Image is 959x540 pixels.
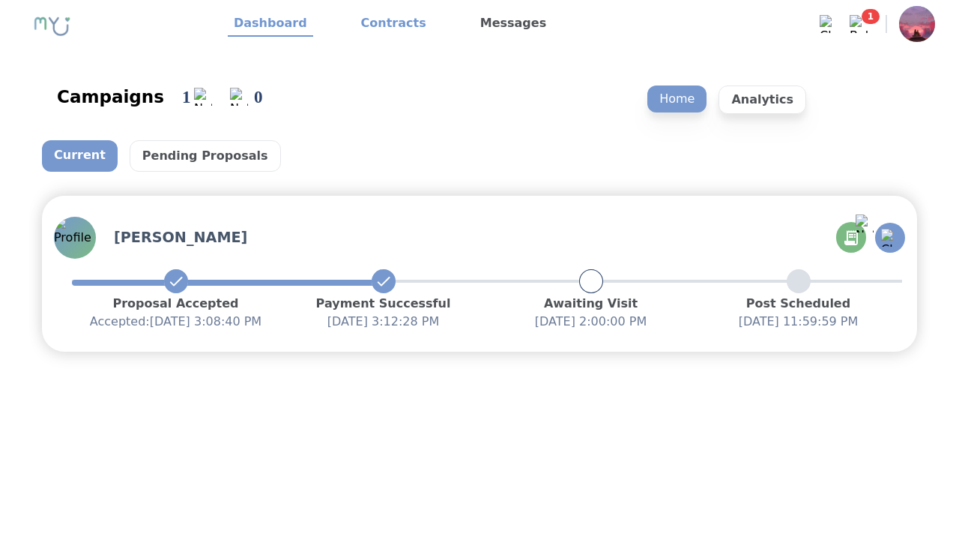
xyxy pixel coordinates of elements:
img: Chat [881,229,899,247]
p: Current [42,140,118,172]
p: Payment Successful [279,295,487,313]
a: Dashboard [228,11,313,37]
a: Contracts [355,11,432,37]
a: Messages [474,11,552,37]
p: [DATE] 11:59:59 PM [695,313,902,331]
p: Proposal Accepted [72,295,279,313]
div: 1 [182,84,194,110]
span: 1 [862,9,880,24]
p: Post Scheduled [695,295,902,313]
p: [DATE] 2:00:00 PM [487,313,695,331]
img: Chat [820,15,838,33]
div: 0 [254,84,266,110]
img: Notification [230,88,248,106]
p: Awaiting Visit [487,295,695,313]
img: Profile [899,6,935,42]
img: Notification [856,214,874,232]
p: Analytics [719,85,806,114]
div: Campaigns [57,85,164,109]
h3: [PERSON_NAME] [114,227,247,248]
p: Pending Proposals [130,140,281,172]
p: Home [647,85,707,112]
img: Notification [194,88,212,106]
img: Profile [54,217,96,259]
p: [DATE] 3:12:28 PM [279,313,487,331]
p: Accepted: [DATE] 3:08:40 PM [72,313,279,331]
img: Bell [850,15,868,33]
